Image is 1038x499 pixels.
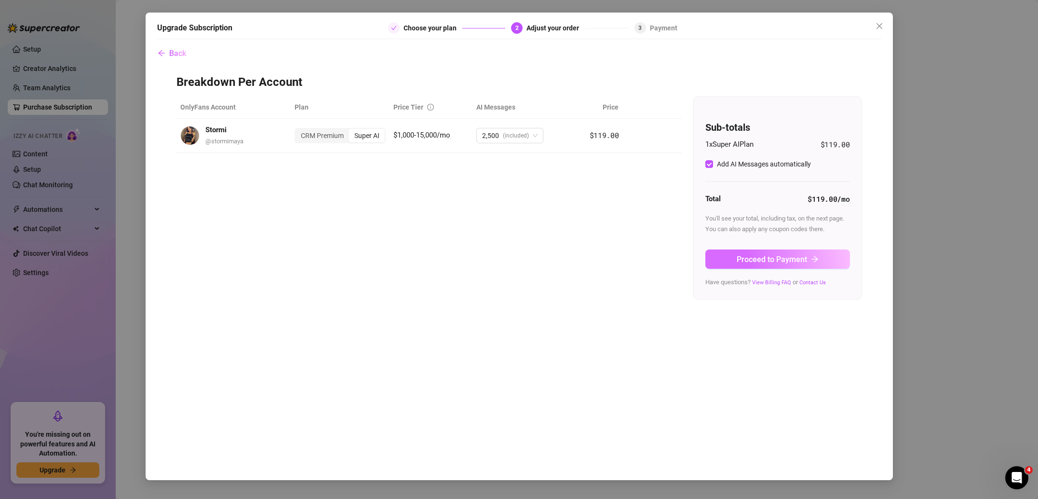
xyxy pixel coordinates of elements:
span: Close [872,22,887,30]
strong: Total [705,194,721,203]
span: $119.00 [821,139,850,151]
span: Back [169,49,186,58]
span: Price Tier [393,103,423,111]
span: arrow-right [811,255,819,263]
a: Contact Us [799,279,826,286]
span: You'll see your total, including tax, on the next page. You can also apply any coupon codes there. [705,215,844,233]
span: @ stormimaya [205,138,243,145]
div: Add AI Messages automatically [717,159,811,169]
span: $1,000-15,000/mo [393,131,450,139]
span: 3 [638,25,642,31]
span: Have questions? or [705,278,826,286]
div: Super AI [349,129,385,142]
span: 2,500 [482,128,499,143]
h4: Sub-totals [705,121,850,134]
div: CRM Premium [296,129,349,142]
div: segmented control [295,128,386,143]
span: check [391,25,397,31]
th: Price [576,96,622,119]
iframe: Intercom live chat [1005,466,1028,489]
div: Adjust your order [526,22,585,34]
th: Plan [291,96,390,119]
span: 4 [1025,466,1033,474]
h3: Breakdown Per Account [176,75,862,90]
th: OnlyFans Account [176,96,291,119]
span: (included) [503,128,529,143]
img: avatar.jpg [181,126,199,145]
span: 1 x Super AI Plan [705,139,754,151]
a: View Billing FAQ [752,279,791,286]
h5: Upgrade Subscription [157,22,232,34]
th: AI Messages [472,96,576,119]
span: info-circle [427,104,434,111]
button: Close [872,18,887,34]
button: Proceed to Paymentarrow-right [705,249,850,269]
span: Proceed to Payment [737,255,807,264]
div: Choose your plan [404,22,462,34]
span: arrow-left [158,49,165,57]
span: 2 [515,25,519,31]
span: close [876,22,883,30]
strong: $119.00 /mo [808,194,849,204]
strong: Stormi [205,125,227,134]
span: $119.00 [590,130,619,140]
button: Back [157,44,187,63]
div: Payment [650,22,677,34]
